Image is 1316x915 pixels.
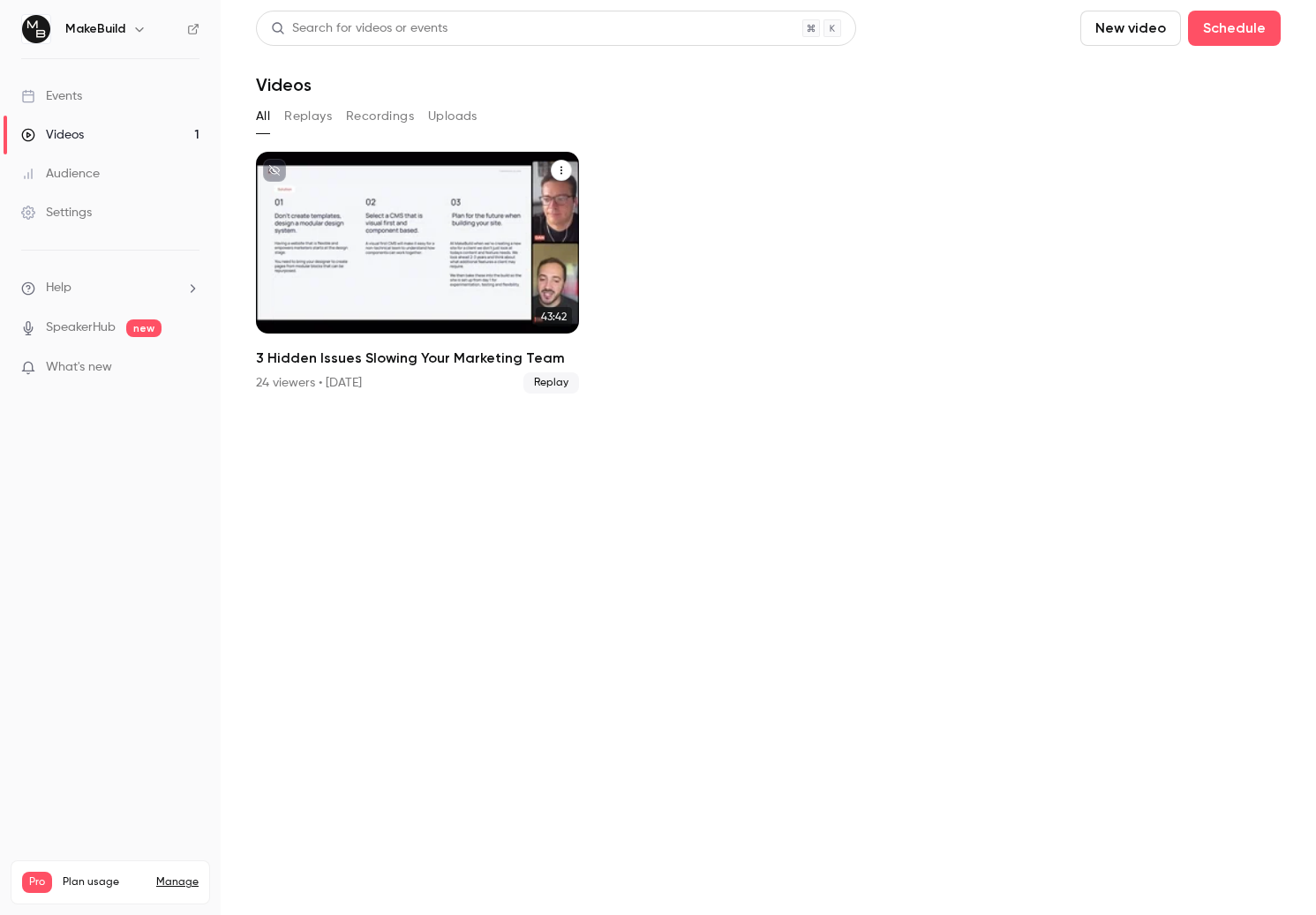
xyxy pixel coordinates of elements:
[46,319,116,337] a: SpeakerHub
[256,152,579,394] li: 3 Hidden Issues Slowing Your Marketing Team
[22,15,50,43] img: MakeBuild
[284,102,332,131] button: Replays
[1080,11,1181,46] button: New video
[156,875,199,889] a: Manage
[46,279,71,297] span: Help
[536,307,572,326] span: 43:42
[126,319,162,337] span: new
[346,102,414,131] button: Recordings
[256,348,579,369] h2: 3 Hidden Issues Slowing Your Marketing Team
[263,159,286,182] button: unpublished
[256,11,1281,904] section: Videos
[22,872,52,893] span: Pro
[21,87,82,105] div: Events
[63,875,146,889] span: Plan usage
[65,20,125,38] h6: MakeBuild
[21,204,92,221] div: Settings
[271,19,447,38] div: Search for videos or events
[21,165,100,183] div: Audience
[256,152,1281,394] ul: Videos
[21,279,199,297] li: help-dropdown-opener
[256,74,312,95] h1: Videos
[256,152,579,394] a: 43:423 Hidden Issues Slowing Your Marketing Team24 viewers • [DATE]Replay
[21,126,84,144] div: Videos
[1188,11,1281,46] button: Schedule
[46,358,112,377] span: What's new
[256,102,270,131] button: All
[256,374,362,392] div: 24 viewers • [DATE]
[428,102,478,131] button: Uploads
[178,360,199,376] iframe: Noticeable Trigger
[523,372,579,394] span: Replay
